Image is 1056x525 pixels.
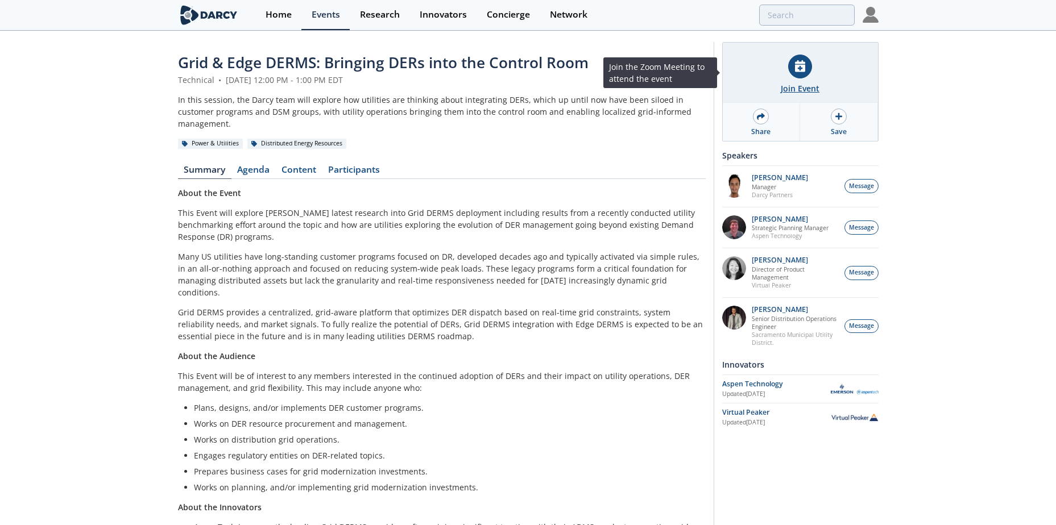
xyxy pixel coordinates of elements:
[194,418,698,430] li: Works on DER resource procurement and management.
[722,407,879,427] a: Virtual Peaker Updated[DATE] Virtual Peaker
[178,351,255,361] strong: About the Audience
[247,139,347,149] div: Distributed Energy Resources
[752,265,838,281] p: Director of Product Management
[178,74,706,86] div: Technical [DATE] 12:00 PM - 1:00 PM EDT
[722,379,879,399] a: Aspen Technology Updated[DATE] Aspen Technology
[231,165,276,179] a: Agenda
[831,384,879,394] img: Aspen Technology
[752,232,829,240] p: Aspen Technology
[178,165,231,179] a: Summary
[844,179,879,193] button: Message
[722,407,831,418] div: Virtual Peaker
[722,355,879,374] div: Innovators
[863,7,879,23] img: Profile
[752,256,838,264] p: [PERSON_NAME]
[322,165,386,179] a: Participants
[194,402,698,414] li: Plans, designs, and/or implements DER customer programs.
[752,191,808,199] p: Darcy Partners
[849,322,874,331] span: Message
[360,10,400,19] div: Research
[722,390,831,399] div: Updated [DATE]
[178,207,706,243] p: This Event will explore [PERSON_NAME] latest research into Grid DERMS deployment including result...
[831,413,879,421] img: Virtual Peaker
[752,331,838,347] p: Sacramento Municipal Utility District.
[752,215,829,223] p: [PERSON_NAME]
[722,215,746,239] img: accc9a8e-a9c1-4d58-ae37-132228efcf55
[194,449,698,461] li: Engages regulatory entities on DER-related topics.
[752,183,808,191] p: Manager
[849,182,874,191] span: Message
[844,319,879,334] button: Message
[178,52,589,73] span: Grid & Edge DERMS: Bringing DERs into the Control Room
[178,370,706,394] p: This Event will be of interest to any members interested in the continued adoption of DERs and th...
[752,281,838,289] p: Virtual Peaker
[752,174,808,182] p: [PERSON_NAME]
[722,418,831,427] div: Updated [DATE]
[178,5,240,25] img: logo-wide.svg
[722,306,746,330] img: 7fca56e2-1683-469f-8840-285a17278393
[178,306,706,342] p: Grid DERMS provides a centralized, grid-aware platform that optimizes DER dispatch based on real-...
[759,5,855,26] input: Advanced Search
[487,10,530,19] div: Concierge
[194,481,698,493] li: Works on planning, and/or implementing grid modernization investments.
[781,82,819,94] div: Join Event
[178,502,262,512] strong: About the Innovators
[752,224,829,232] p: Strategic Planning Manager
[550,10,587,19] div: Network
[722,174,746,198] img: vRBZwDRnSTOrB1qTpmXr
[194,434,698,445] li: Works on distribution grid operations.
[849,223,874,232] span: Message
[722,145,879,165] div: Speakers
[751,127,771,137] div: Share
[831,127,847,137] div: Save
[266,10,292,19] div: Home
[276,165,322,179] a: Content
[217,74,223,85] span: •
[752,315,838,331] p: Senior Distribution Operations Engineer
[849,268,874,277] span: Message
[844,220,879,235] button: Message
[178,139,243,149] div: Power & Utilities
[178,188,241,198] strong: About the Event
[722,379,831,389] div: Aspen Technology
[312,10,340,19] div: Events
[194,465,698,477] li: Prepares business cases for grid modernization investments.
[178,94,706,130] div: In this session, the Darcy team will explore how utilities are thinking about integrating DERs, w...
[844,266,879,280] button: Message
[752,306,838,314] p: [PERSON_NAME]
[178,251,706,298] p: Many US utilities have long-standing customer programs focused on DR, developed decades ago and t...
[420,10,467,19] div: Innovators
[722,256,746,280] img: 8160f632-77e6-40bd-9ce2-d8c8bb49c0dd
